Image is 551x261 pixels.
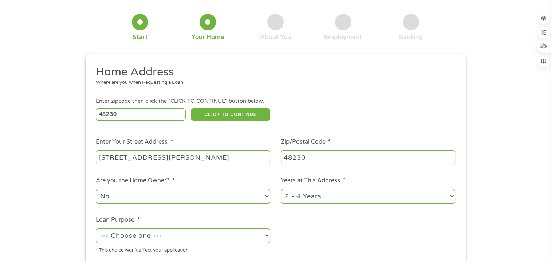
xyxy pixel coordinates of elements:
[96,244,270,254] div: * This choice Won’t affect your application
[260,33,291,41] div: About You
[96,177,174,184] label: Are you the Home Owner?
[96,79,450,86] div: Where are you when Requesting a Loan.
[191,108,270,121] button: CLICK TO CONTINUE
[324,33,362,41] div: Employment
[281,138,331,146] label: Zip/Postal Code
[96,138,173,146] label: Enter Your Street Address
[96,150,270,164] input: 1 Main Street
[96,108,186,121] input: Enter Zipcode (e.g 01510)
[96,216,139,224] label: Loan Purpose
[133,33,148,41] div: Start
[96,97,455,105] div: Enter zipcode then click the "CLICK TO CONTINUE" button below.
[96,65,450,79] h2: Home Address
[399,33,423,41] div: Banking
[281,177,345,184] label: Years at This Address
[192,33,224,41] div: Your Home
